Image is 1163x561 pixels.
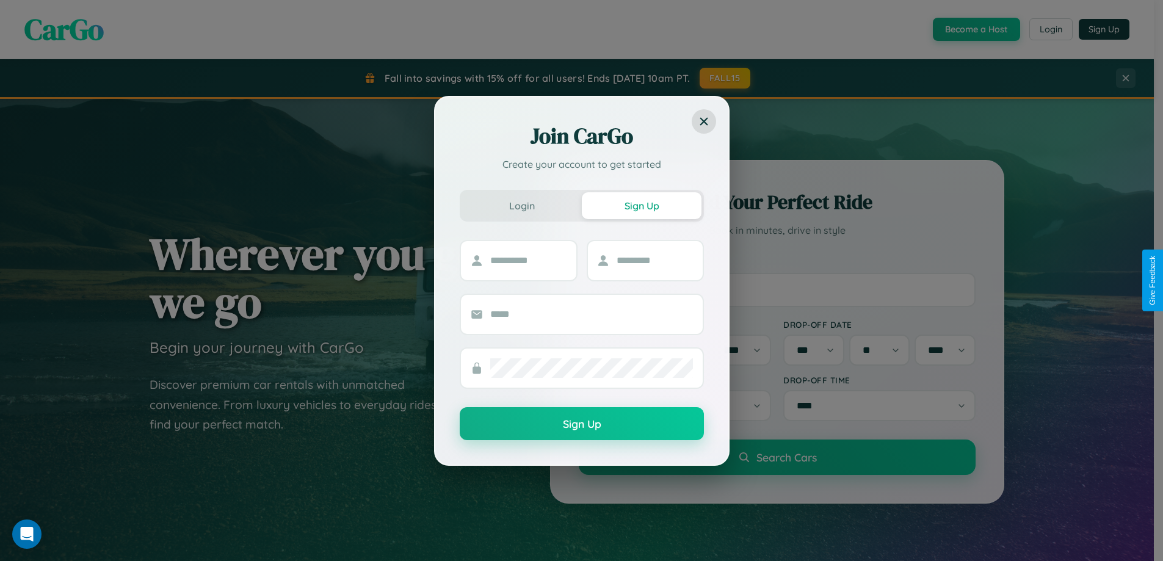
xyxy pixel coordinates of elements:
h2: Join CarGo [460,121,704,151]
button: Sign Up [460,407,704,440]
p: Create your account to get started [460,157,704,172]
button: Login [462,192,582,219]
button: Sign Up [582,192,701,219]
div: Open Intercom Messenger [12,519,42,549]
div: Give Feedback [1148,256,1157,305]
